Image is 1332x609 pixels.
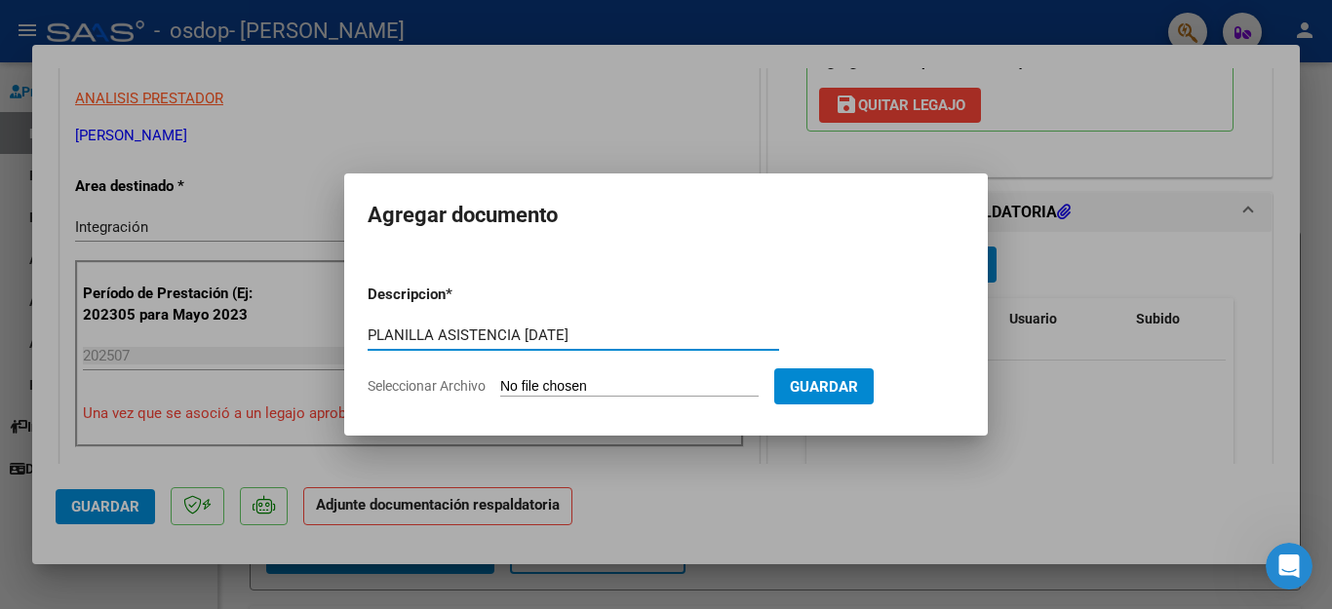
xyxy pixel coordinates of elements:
p: Descripcion [368,284,547,306]
h2: Agregar documento [368,197,964,234]
span: Seleccionar Archivo [368,378,486,394]
button: Guardar [774,368,874,404]
iframe: Intercom live chat [1266,543,1312,590]
span: Guardar [790,378,858,396]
